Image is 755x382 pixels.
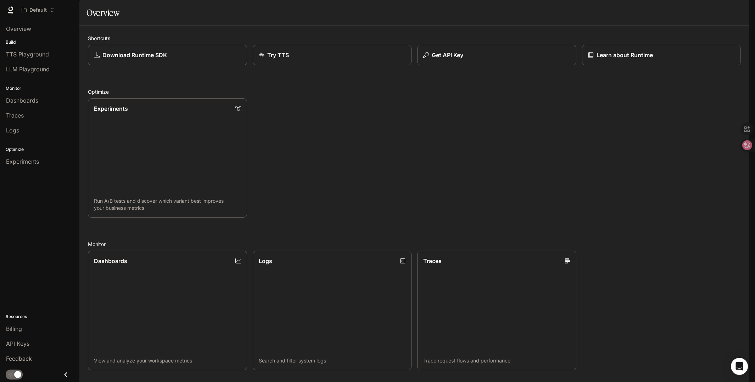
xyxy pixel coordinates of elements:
[94,104,128,113] p: Experiments
[597,51,653,59] p: Learn about Runtime
[102,51,167,59] p: Download Runtime SDK
[94,197,241,212] p: Run A/B tests and discover which variant best improves your business metrics
[18,3,58,17] button: Open workspace menu
[88,34,741,42] h2: Shortcuts
[417,251,576,370] a: TracesTrace request flows and performance
[267,51,289,59] p: Try TTS
[29,7,47,13] p: Default
[88,251,247,370] a: DashboardsView and analyze your workspace metrics
[94,357,241,364] p: View and analyze your workspace metrics
[582,45,741,65] a: Learn about Runtime
[423,357,570,364] p: Trace request flows and performance
[88,98,247,218] a: ExperimentsRun A/B tests and discover which variant best improves your business metrics
[423,257,442,265] p: Traces
[86,6,119,20] h1: Overview
[259,257,272,265] p: Logs
[94,257,127,265] p: Dashboards
[253,45,412,65] a: Try TTS
[88,45,247,65] a: Download Runtime SDK
[253,251,412,370] a: LogsSearch and filter system logs
[259,357,406,364] p: Search and filter system logs
[417,45,576,65] button: Get API Key
[731,358,748,375] div: Open Intercom Messenger
[88,88,741,95] h2: Optimize
[432,51,463,59] p: Get API Key
[88,240,741,248] h2: Monitor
